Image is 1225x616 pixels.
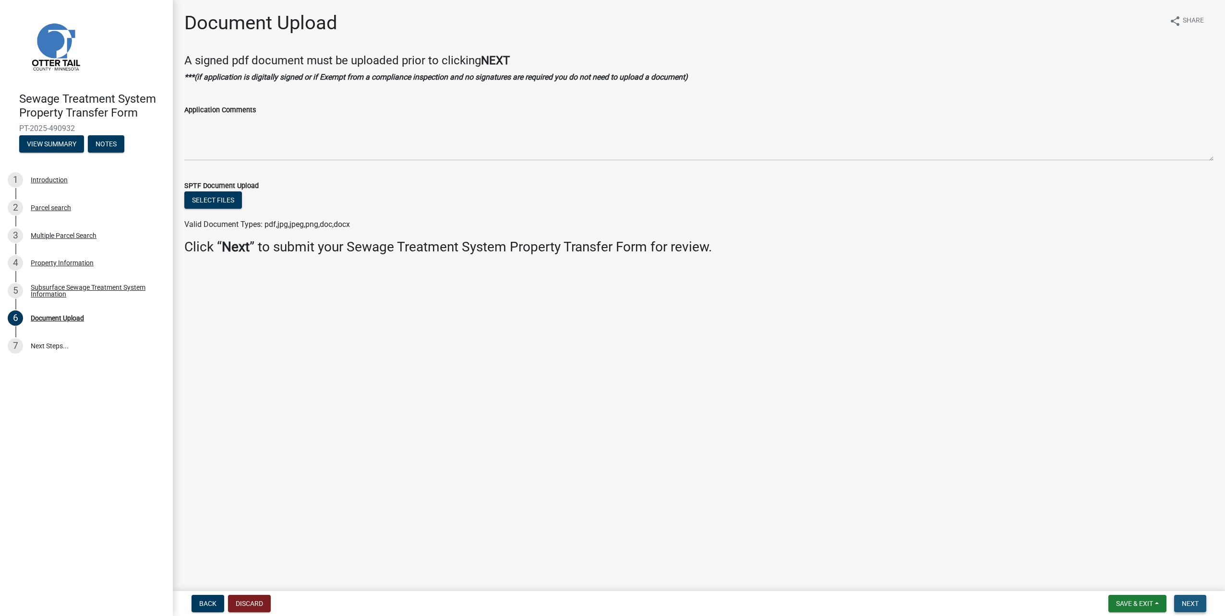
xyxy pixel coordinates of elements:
div: Parcel search [31,204,71,211]
div: 3 [8,228,23,243]
wm-modal-confirm: Notes [88,141,124,148]
button: Discard [228,595,271,612]
button: shareShare [1162,12,1212,30]
div: Property Information [31,260,94,266]
label: Application Comments [184,107,256,114]
span: Save & Exit [1116,600,1153,607]
h4: A signed pdf document must be uploaded prior to clicking [184,54,1213,68]
span: Back [199,600,216,607]
div: 2 [8,200,23,215]
strong: ***(if application is digitally signed or if Exempt from a compliance inspection and no signature... [184,72,688,82]
div: Document Upload [31,315,84,321]
wm-modal-confirm: Summary [19,141,84,148]
div: Subsurface Sewage Treatment System Information [31,284,157,297]
button: Notes [88,135,124,153]
div: Multiple Parcel Search [31,232,96,239]
div: 1 [8,172,23,188]
strong: Next [222,239,250,255]
span: Share [1183,15,1204,27]
button: Back [192,595,224,612]
h1: Document Upload [184,12,337,35]
span: Next [1182,600,1199,607]
div: 4 [8,255,23,271]
h4: Sewage Treatment System Property Transfer Form [19,92,165,120]
button: Next [1174,595,1206,612]
img: Otter Tail County, Minnesota [19,10,91,82]
div: 5 [8,283,23,298]
button: Save & Exit [1108,595,1166,612]
div: Introduction [31,177,68,183]
label: SPTF Document Upload [184,183,259,190]
span: Valid Document Types: pdf,jpg,jpeg,png,doc,docx [184,220,350,229]
h3: Click “ ” to submit your Sewage Treatment System Property Transfer Form for review. [184,239,1213,255]
div: 7 [8,338,23,354]
button: Select files [184,191,242,209]
div: 6 [8,310,23,326]
span: PT-2025-490932 [19,124,154,133]
button: View Summary [19,135,84,153]
strong: NEXT [481,54,510,67]
i: share [1169,15,1181,27]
